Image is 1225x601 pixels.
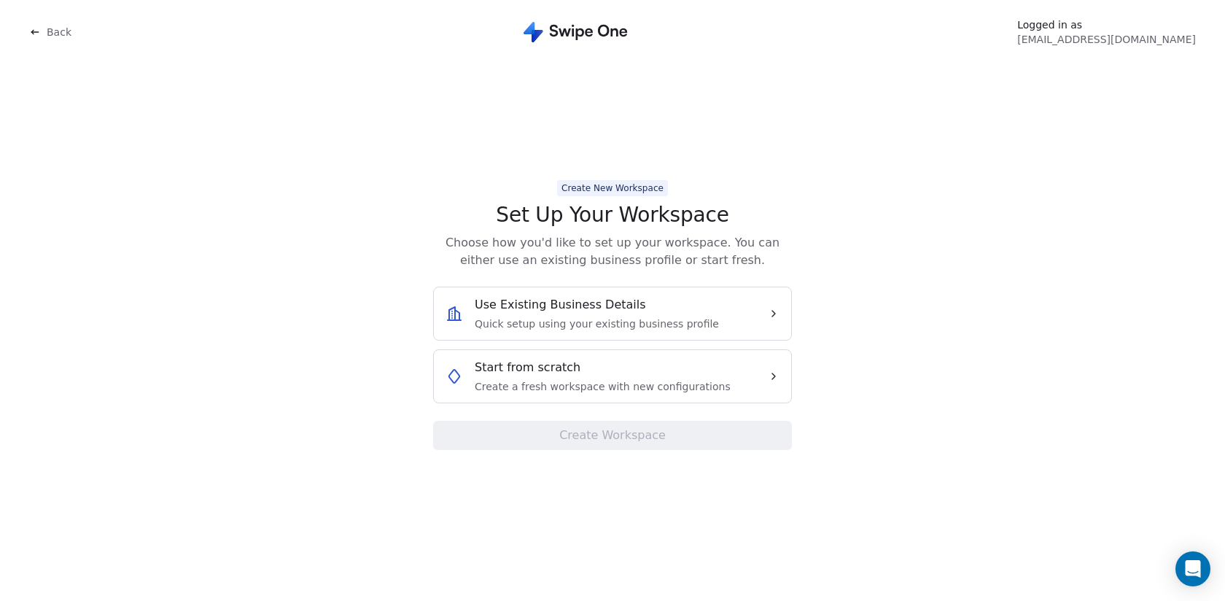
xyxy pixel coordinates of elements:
[475,317,719,331] span: Quick setup using your existing business profile
[1017,18,1196,32] span: Logged in as
[561,182,664,195] div: Create New Workspace
[433,234,792,269] span: Choose how you'd like to set up your workspace. You can either use an existing business profile o...
[475,296,646,314] span: Use Existing Business Details
[433,421,792,450] button: Create Workspace
[1175,551,1210,586] div: Open Intercom Messenger
[475,359,580,376] span: Start from scratch
[446,296,779,331] button: Use Existing Business DetailsQuick setup using your existing business profile
[475,379,731,394] span: Create a fresh workspace with new configurations
[1017,32,1196,47] span: [EMAIL_ADDRESS][DOMAIN_NAME]
[47,25,71,39] span: Back
[496,202,728,228] span: Set Up Your Workspace
[446,359,779,394] button: Start from scratchCreate a fresh workspace with new configurations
